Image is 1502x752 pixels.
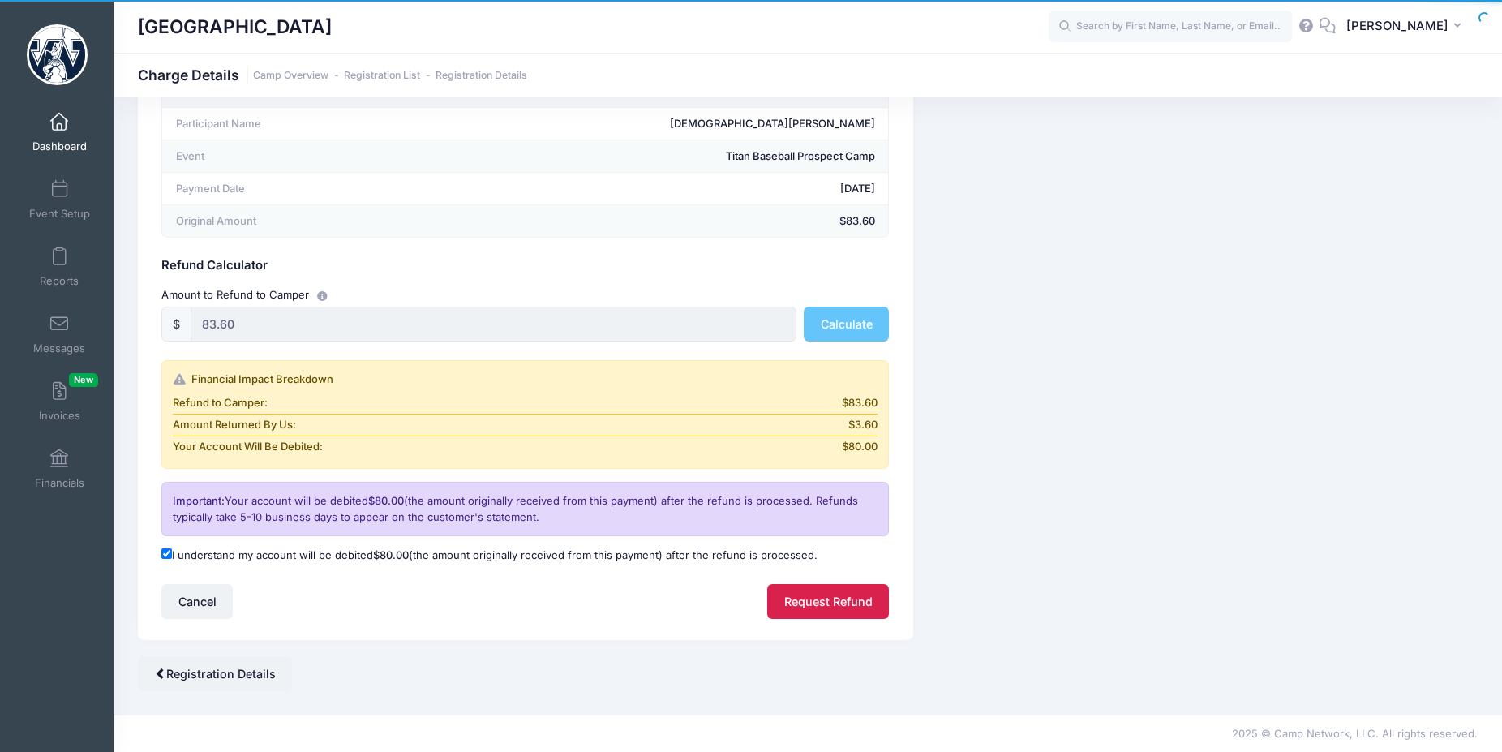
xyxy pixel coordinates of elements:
span: Invoices [39,409,80,423]
td: Payment Date [162,173,398,205]
span: Financials [35,476,84,490]
div: $ [161,307,191,342]
span: Refund to Camper: [173,395,268,411]
a: InvoicesNew [21,373,98,430]
a: Dashboard [21,104,98,161]
span: $80.00 [368,494,404,507]
td: $83.60 [398,205,888,238]
div: Financial Impact Breakdown [173,372,878,388]
td: Participant Name [162,108,398,140]
button: Request Refund [767,584,889,619]
span: $3.60 [848,417,878,433]
a: Registration Details [138,656,292,691]
h1: Charge Details [138,67,527,84]
span: Your Account Will Be Debited: [173,439,323,455]
input: Search by First Name, Last Name, or Email... [1049,11,1292,43]
input: 0.00 [191,307,796,342]
span: Important: [173,494,225,507]
span: [PERSON_NAME] [1346,17,1448,35]
a: Camp Overview [253,70,328,82]
div: Your account will be debited (the amount originally received from this payment) after the refund ... [161,482,889,536]
td: [DATE] [398,173,888,205]
span: Dashboard [32,140,87,153]
a: Reports [21,238,98,295]
button: Cancel [161,584,233,619]
h1: [GEOGRAPHIC_DATA] [138,8,332,45]
span: $80.00 [373,548,409,561]
span: New [69,373,98,387]
td: [DEMOGRAPHIC_DATA][PERSON_NAME] [398,108,888,140]
a: Financials [21,440,98,497]
button: [PERSON_NAME] [1336,8,1478,45]
span: Amount Returned By Us: [173,417,296,433]
a: Messages [21,306,98,363]
td: Titan Baseball Prospect Camp [398,140,888,173]
span: $83.60 [842,395,878,411]
td: Original Amount [162,205,398,238]
span: 2025 © Camp Network, LLC. All rights reserved. [1232,727,1478,740]
label: I understand my account will be debited (the amount originally received from this payment) after ... [161,548,818,564]
span: Messages [33,342,85,355]
h5: Refund Calculator [161,259,889,273]
td: Event [162,140,398,173]
span: Event Setup [29,207,90,221]
img: Westminster College [27,24,88,85]
span: $80.00 [842,439,878,455]
a: Event Setup [21,171,98,228]
a: Registration Details [436,70,527,82]
span: Reports [40,274,79,288]
input: I understand my account will be debited$80.00(the amount originally received from this payment) a... [161,548,172,559]
a: Registration List [344,70,420,82]
div: Amount to Refund to Camper [154,286,898,303]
